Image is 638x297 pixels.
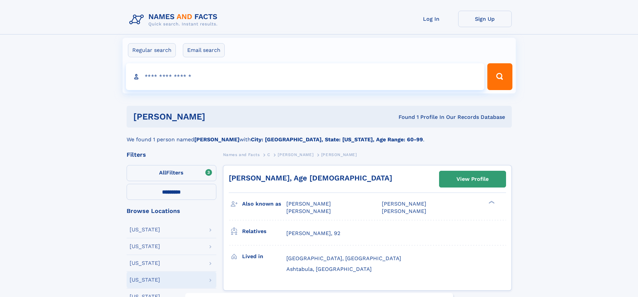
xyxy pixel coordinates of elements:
div: View Profile [456,171,489,187]
span: [PERSON_NAME] [382,208,426,214]
div: [US_STATE] [130,244,160,249]
h3: Lived in [242,251,286,262]
a: Log In [405,11,458,27]
button: Search Button [487,63,512,90]
span: [PERSON_NAME] [278,152,313,157]
span: [PERSON_NAME] [286,201,331,207]
label: Filters [127,165,216,181]
span: C [267,152,270,157]
a: Sign Up [458,11,512,27]
a: Names and Facts [223,150,260,159]
a: View Profile [439,171,506,187]
a: C [267,150,270,159]
div: [US_STATE] [130,261,160,266]
span: [PERSON_NAME] [286,208,331,214]
a: [PERSON_NAME] [278,150,313,159]
div: We found 1 person named with . [127,128,512,144]
span: [GEOGRAPHIC_DATA], [GEOGRAPHIC_DATA] [286,255,401,262]
label: Regular search [128,43,176,57]
a: [PERSON_NAME], Age [DEMOGRAPHIC_DATA] [229,174,392,182]
label: Email search [183,43,225,57]
a: [PERSON_NAME], 92 [286,230,340,237]
span: Ashtabula, [GEOGRAPHIC_DATA] [286,266,372,272]
span: All [159,169,166,176]
h3: Also known as [242,198,286,210]
div: [US_STATE] [130,227,160,232]
img: Logo Names and Facts [127,11,223,29]
div: Filters [127,152,216,158]
b: City: [GEOGRAPHIC_DATA], State: [US_STATE], Age Range: 60-99 [251,136,423,143]
h1: [PERSON_NAME] [133,113,302,121]
input: search input [126,63,485,90]
div: [US_STATE] [130,277,160,283]
b: [PERSON_NAME] [194,136,239,143]
span: [PERSON_NAME] [382,201,426,207]
span: [PERSON_NAME] [321,152,357,157]
div: Browse Locations [127,208,216,214]
div: Found 1 Profile In Our Records Database [302,114,505,121]
h3: Relatives [242,226,286,237]
div: ❯ [487,200,495,205]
